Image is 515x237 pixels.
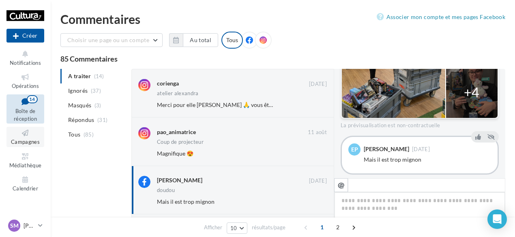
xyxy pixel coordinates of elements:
a: Boîte de réception14 [6,94,44,124]
span: Notifications [10,60,41,66]
button: @ [334,178,348,192]
span: Mais il est trop mignon [157,198,215,205]
button: Au total [169,33,218,47]
span: (3) [94,102,101,109]
span: Afficher [204,224,222,231]
span: Choisir une page ou un compte [67,36,149,43]
div: 14 [27,95,38,103]
button: 10 [227,222,247,234]
i: @ [338,181,345,188]
span: 1 [315,221,328,234]
span: (31) [97,117,107,123]
button: Notifications [6,48,44,68]
a: Médiathèque [6,150,44,170]
span: Tous [68,130,80,139]
a: Calendrier [6,173,44,193]
div: Open Intercom Messenger [487,209,507,229]
span: Médiathèque [9,162,42,169]
span: Calendrier [13,185,38,192]
span: Magnifique 😍 [157,150,193,157]
span: 10 [230,225,237,231]
span: EP [351,145,358,154]
div: [PERSON_NAME] [157,176,202,184]
div: doudou [157,188,175,193]
span: Répondus [68,116,94,124]
div: Coup de projecteur [157,139,204,145]
div: Commentaires [60,13,505,25]
span: résultats/page [252,224,285,231]
div: Tous [221,32,243,49]
div: corienga [157,79,179,88]
span: (37) [91,88,101,94]
button: Créer [6,29,44,43]
div: 85 Commentaires [60,55,505,62]
a: SM [PERSON_NAME] TOUCHET [6,218,44,233]
div: [PERSON_NAME] [364,146,409,152]
div: La prévisualisation est non-contractuelle [341,119,499,129]
p: [PERSON_NAME] TOUCHET [24,222,35,230]
span: (85) [84,131,94,138]
a: Opérations [6,71,44,91]
span: Masqués [68,101,91,109]
button: Choisir une page ou un compte [60,33,163,47]
div: +4 [464,83,479,102]
div: Nouvelle campagne [6,29,44,43]
a: Campagnes [6,127,44,147]
span: [DATE] [309,177,327,185]
span: Ignorés [68,87,88,95]
span: Opérations [12,83,39,89]
span: Boîte de réception [14,108,37,122]
div: Mais il est trop mignon [364,156,491,164]
span: 2 [331,221,344,234]
span: Merci pour elle [PERSON_NAME] 🙏 vous êtes un trésor 👏 [157,101,307,108]
span: 11 août [308,129,327,136]
span: SM [10,222,19,230]
div: atelier alexandra [157,91,199,96]
button: Au total [183,33,218,47]
span: Campagnes [11,139,40,145]
a: Associer mon compte et mes pages Facebook [377,12,505,22]
span: [DATE] [309,81,327,88]
span: [DATE] [412,147,430,152]
div: pao_animatrice [157,128,196,136]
